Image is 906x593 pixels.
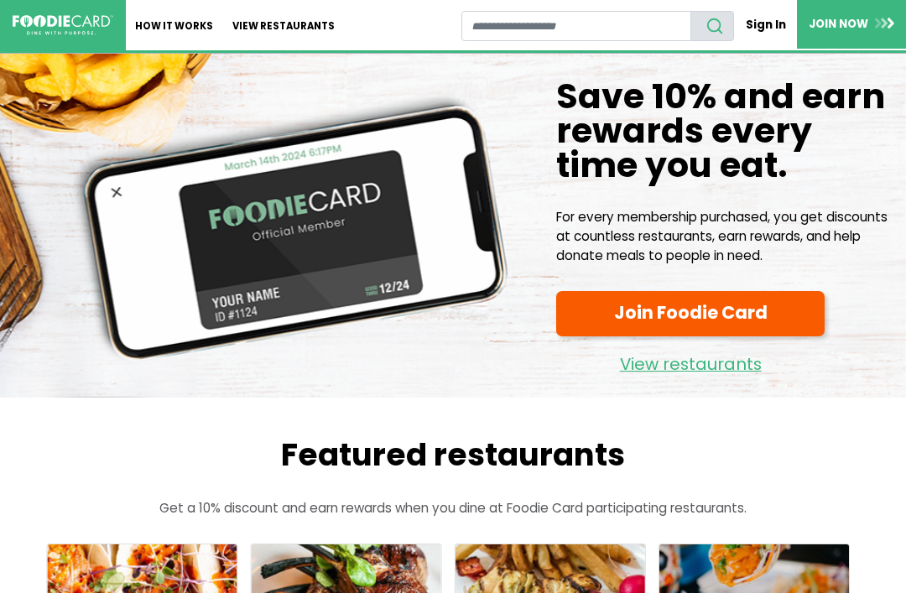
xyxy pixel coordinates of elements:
[461,11,692,41] input: restaurant search
[13,15,113,35] img: FoodieCard; Eat, Drink, Save, Donate
[734,10,797,39] a: Sign In
[556,208,893,265] p: For every membership purchased, you get discounts at countless restaurants, earn rewards, and hel...
[690,11,734,41] button: search
[13,499,893,518] p: Get a 10% discount and earn rewards when you dine at Foodie Card participating restaurants.
[556,342,825,378] a: View restaurants
[556,79,893,182] h1: Save 10% and earn rewards every time you eat.
[13,436,893,474] h2: Featured restaurants
[556,291,825,336] a: Join Foodie Card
